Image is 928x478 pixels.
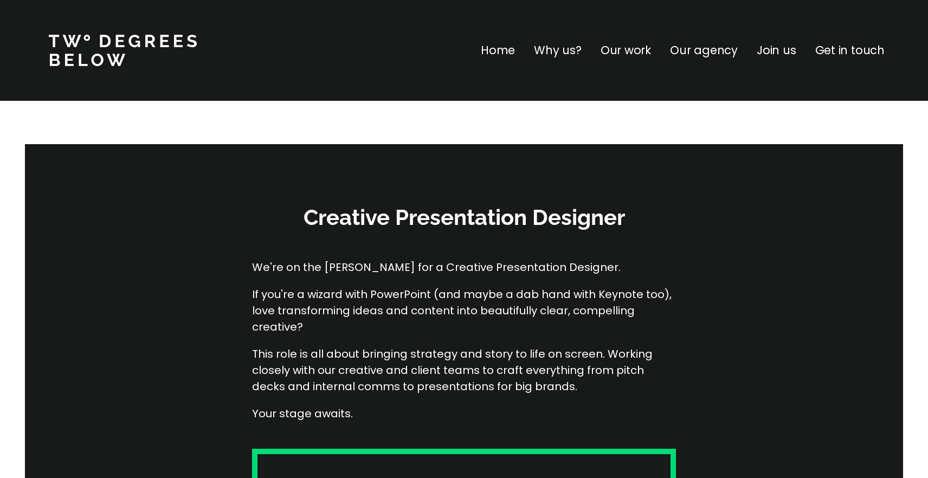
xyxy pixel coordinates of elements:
[534,42,582,59] a: Why us?
[757,42,796,59] a: Join us
[815,42,885,59] a: Get in touch
[301,203,627,232] h3: Creative Presentation Designer
[252,259,676,275] p: We're on the [PERSON_NAME] for a Creative Presentation Designer.
[252,405,676,422] p: Your stage awaits.
[252,286,676,335] p: If you're a wizard with PowerPoint (and maybe a dab hand with Keynote too), love transforming ide...
[601,42,651,59] a: Our work
[481,42,515,59] a: Home
[252,346,676,395] p: This role is all about bringing strategy and story to life on screen. Working closely with our cr...
[670,42,738,59] a: Our agency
